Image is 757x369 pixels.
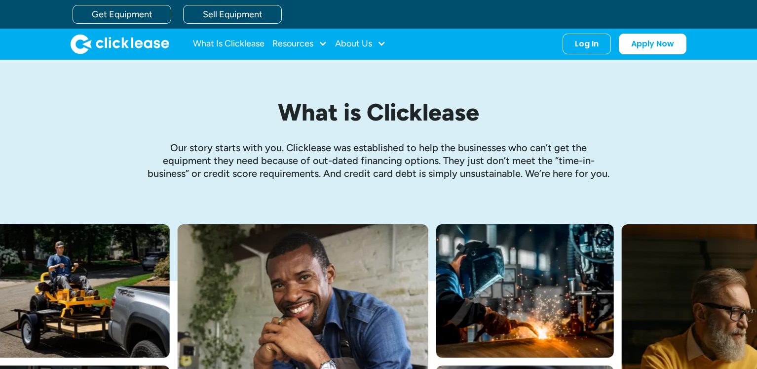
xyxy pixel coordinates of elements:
[183,5,282,24] a: Sell Equipment
[193,34,265,54] a: What Is Clicklease
[575,39,599,49] div: Log In
[335,34,386,54] div: About Us
[71,34,169,54] a: home
[436,224,614,358] img: A welder in a large mask working on a large pipe
[147,99,610,125] h1: What is Clicklease
[73,5,171,24] a: Get Equipment
[147,141,610,180] p: Our story starts with you. Clicklease was established to help the businesses who can’t get the eq...
[619,34,686,54] a: Apply Now
[71,34,169,54] img: Clicklease logo
[272,34,327,54] div: Resources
